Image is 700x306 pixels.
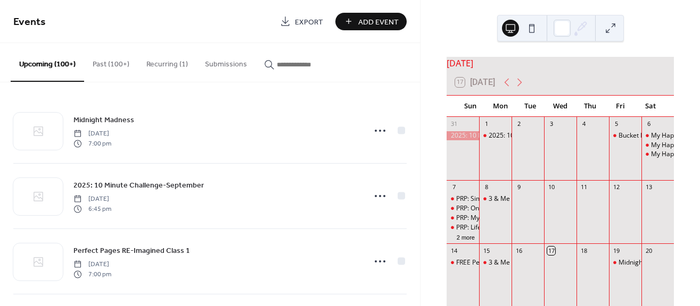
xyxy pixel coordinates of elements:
[272,13,331,30] a: Export
[13,12,46,32] span: Events
[456,258,570,267] div: FREE Perfect Pages RE-Imagined Class
[489,131,591,140] div: 2025: 10 Minute Challenge-August
[450,246,458,254] div: 14
[619,131,681,140] div: Bucket List Trip Class
[447,223,479,232] div: PRP: Life Unfiltered
[447,131,479,140] div: 2025: 10 Minute Challenge-August
[545,96,575,117] div: Wed
[485,96,515,117] div: Mon
[456,214,531,223] div: PRP: My Fabulous Friends
[619,258,673,267] div: Midnight Madness
[547,246,555,254] div: 17
[335,13,407,30] button: Add Event
[645,183,653,191] div: 13
[73,204,111,214] span: 6:45 pm
[358,16,399,28] span: Add Event
[609,131,641,140] div: Bucket List Trip Class
[447,258,479,267] div: FREE Perfect Pages RE-Imagined Class
[580,183,588,191] div: 11
[636,96,665,117] div: Sat
[612,120,620,128] div: 5
[479,194,512,203] div: 3 & Me Class Club
[641,141,674,150] div: My Happy Saturday-Magical Edition
[73,139,111,148] span: 7:00 pm
[547,183,555,191] div: 10
[73,260,111,269] span: [DATE]
[479,258,512,267] div: 3 & Me Class Club
[612,246,620,254] div: 19
[196,43,256,81] button: Submissions
[84,43,138,81] button: Past (100+)
[482,120,490,128] div: 1
[580,246,588,254] div: 18
[479,131,512,140] div: 2025: 10 Minute Challenge-August
[641,150,674,159] div: My Happy Saturday-Friends & Family Edition
[515,246,523,254] div: 16
[447,194,479,203] div: PRP: Simply Summer
[609,258,641,267] div: Midnight Madness
[73,114,134,126] a: Midnight Madness
[73,129,111,139] span: [DATE]
[73,179,204,191] a: 2025: 10 Minute Challenge-September
[452,232,479,241] button: 2 more
[73,194,111,204] span: [DATE]
[138,43,196,81] button: Recurring (1)
[612,183,620,191] div: 12
[73,180,204,191] span: 2025: 10 Minute Challenge-September
[645,120,653,128] div: 6
[547,120,555,128] div: 3
[295,16,323,28] span: Export
[447,204,479,213] div: PRP: On the Road
[580,120,588,128] div: 4
[482,183,490,191] div: 8
[456,223,513,232] div: PRP: Life Unfiltered
[605,96,635,117] div: Fri
[450,183,458,191] div: 7
[641,131,674,140] div: My Happy Saturday-Summer Edition
[73,244,190,257] a: Perfect Pages RE-Imagined Class 1
[447,214,479,223] div: PRP: My Fabulous Friends
[73,245,190,257] span: Perfect Pages RE-Imagined Class 1
[73,115,134,126] span: Midnight Madness
[11,43,84,82] button: Upcoming (100+)
[489,258,542,267] div: 3 & Me Class Club
[447,57,674,70] div: [DATE]
[450,120,458,128] div: 31
[455,96,485,117] div: Sun
[515,120,523,128] div: 2
[515,183,523,191] div: 9
[482,246,490,254] div: 15
[73,269,111,279] span: 7:00 pm
[515,96,545,117] div: Tue
[645,246,653,254] div: 20
[489,194,542,203] div: 3 & Me Class Club
[456,204,507,213] div: PRP: On the Road
[456,194,517,203] div: PRP: Simply Summer
[575,96,605,117] div: Thu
